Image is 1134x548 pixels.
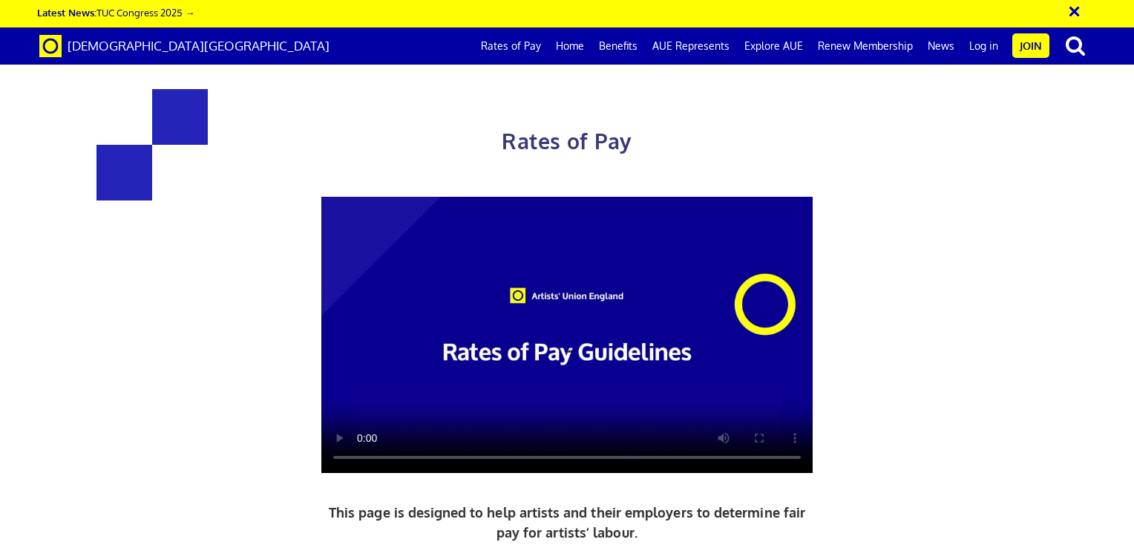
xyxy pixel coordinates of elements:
a: Renew Membership [810,27,920,65]
a: AUE Represents [645,27,737,65]
a: Log in [962,27,1006,65]
a: Latest News:TUC Congress 2025 → [37,6,194,19]
a: Brand [DEMOGRAPHIC_DATA][GEOGRAPHIC_DATA] [28,27,341,65]
span: Rates of Pay [502,128,632,154]
button: search [1052,30,1098,61]
a: Rates of Pay [473,27,548,65]
a: News [920,27,962,65]
span: [DEMOGRAPHIC_DATA][GEOGRAPHIC_DATA] [68,38,330,53]
a: Benefits [591,27,645,65]
strong: Latest News: [37,6,96,19]
a: Home [548,27,591,65]
a: Explore AUE [737,27,810,65]
a: Join [1012,33,1049,58]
